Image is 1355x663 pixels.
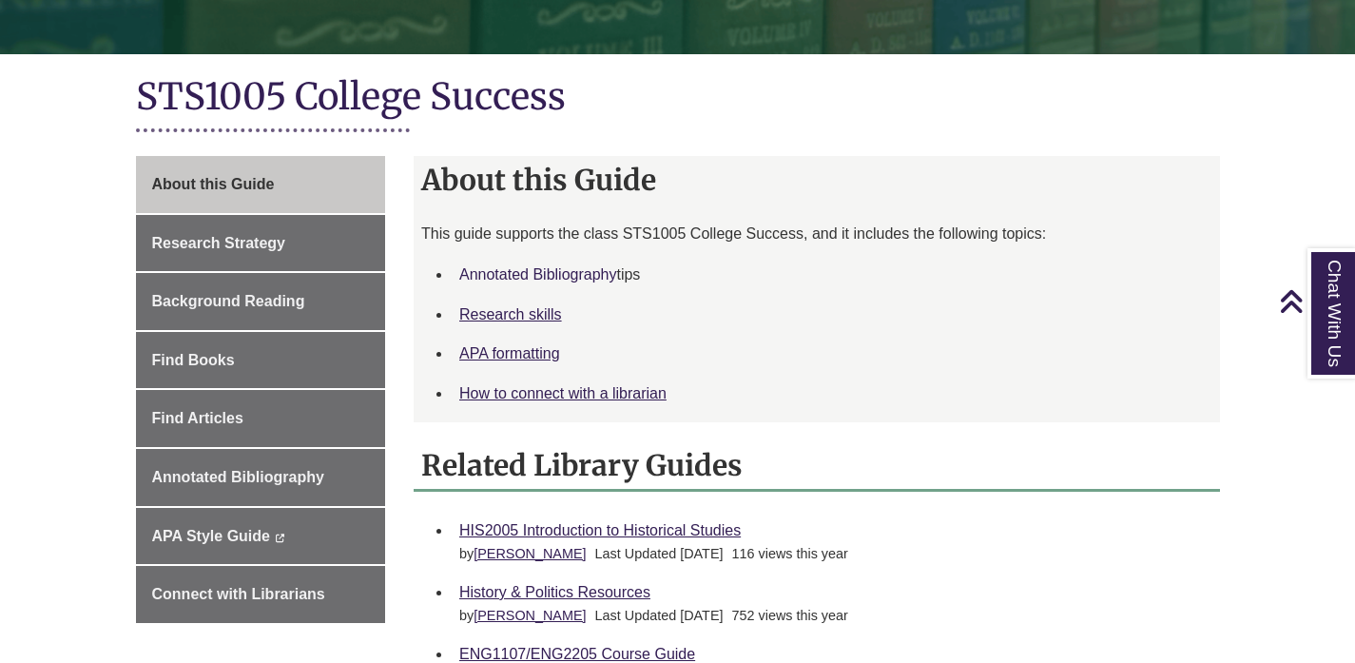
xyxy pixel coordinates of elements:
[136,73,1220,124] h1: STS1005 College Success
[459,385,667,401] a: How to connect with a librarian
[459,646,695,662] a: ENG1107/ENG2205 Course Guide
[414,156,1220,204] h2: About this Guide
[136,156,386,213] a: About this Guide
[459,546,590,561] span: by
[595,546,724,561] span: Last Updated [DATE]
[136,449,386,506] a: Annotated Bibliography
[136,508,386,565] a: APA Style Guide
[136,566,386,623] a: Connect with Librarians
[731,608,847,623] span: 752 views this year
[152,293,305,309] span: Background Reading
[274,534,284,542] i: This link opens in a new window
[452,255,1212,295] li: tips
[731,546,847,561] span: 116 views this year
[152,352,235,368] span: Find Books
[152,235,286,251] span: Research Strategy
[136,390,386,447] a: Find Articles
[152,586,325,602] span: Connect with Librarians
[459,266,616,283] a: Annotated Bibliography
[152,469,324,485] span: Annotated Bibliography
[136,273,386,330] a: Background Reading
[459,306,562,322] a: Research skills
[595,608,724,623] span: Last Updated [DATE]
[474,546,586,561] a: [PERSON_NAME]
[421,223,1212,245] p: This guide supports the class STS1005 College Success, and it includes the following topics:
[459,345,560,361] a: APA formatting
[152,528,270,544] span: APA Style Guide
[152,410,243,426] span: Find Articles
[459,522,741,538] a: HIS2005 Introduction to Historical Studies
[414,441,1220,492] h2: Related Library Guides
[459,584,650,600] a: History & Politics Resources
[1279,288,1350,314] a: Back to Top
[136,156,386,623] div: Guide Page Menu
[136,332,386,389] a: Find Books
[152,176,275,192] span: About this Guide
[474,608,586,623] a: [PERSON_NAME]
[459,608,590,623] span: by
[136,215,386,272] a: Research Strategy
